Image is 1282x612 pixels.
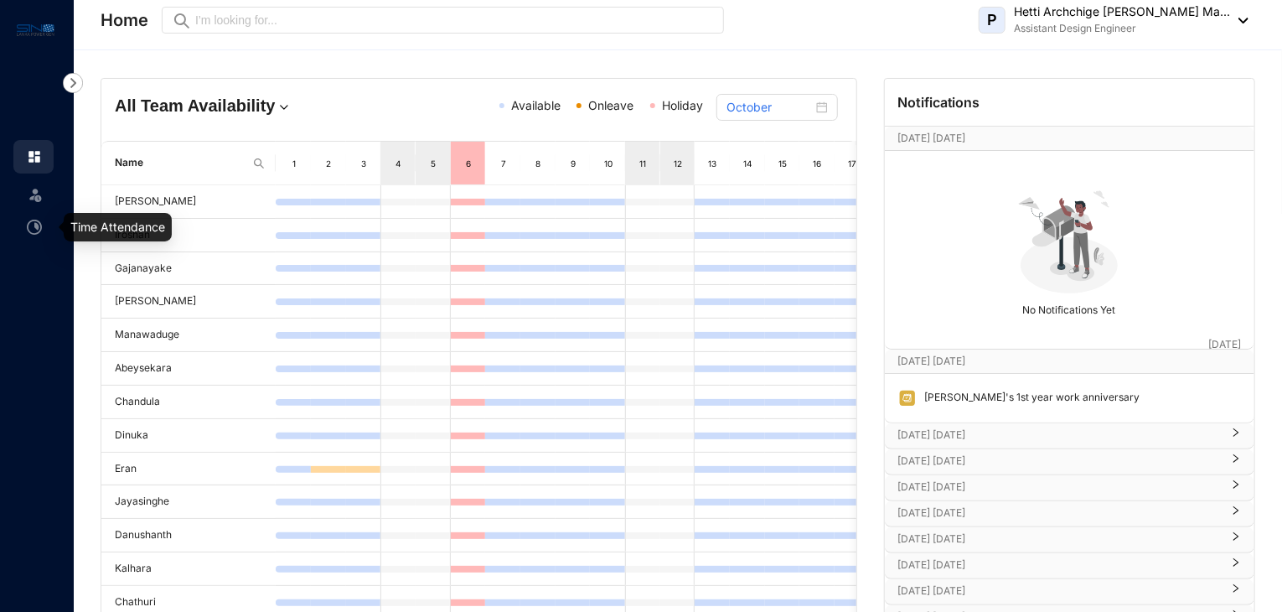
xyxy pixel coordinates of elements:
[27,149,42,164] img: home.c6720e0a13eba0172344.svg
[1231,590,1241,594] span: right
[987,13,997,28] span: P
[63,73,83,93] img: nav-icon-right.af6afadce00d159da59955279c43614e.svg
[898,557,1221,573] p: [DATE] [DATE]
[101,519,276,552] td: Danushanth
[1231,564,1241,568] span: right
[636,155,649,172] div: 11
[885,553,1254,578] div: [DATE] [DATE]
[322,155,335,172] div: 2
[115,94,357,117] h4: All Team Availability
[101,386,276,419] td: Chandula
[462,155,475,172] div: 6
[898,479,1221,495] p: [DATE] [DATE]
[276,99,292,116] img: dropdown.780994ddfa97fca24b89f58b1de131fa.svg
[531,155,545,172] div: 8
[101,185,276,219] td: [PERSON_NAME]
[898,353,1208,370] p: [DATE] [DATE]
[101,252,276,286] td: Gajanayake
[898,427,1221,443] p: [DATE] [DATE]
[101,285,276,319] td: [PERSON_NAME]
[115,155,246,171] span: Name
[1231,460,1241,464] span: right
[1231,434,1241,438] span: right
[1231,512,1241,516] span: right
[357,155,370,172] div: 3
[101,8,148,32] p: Home
[588,98,633,112] span: Onleave
[1011,181,1127,297] img: no-notification-yet.99f61bb71409b19b567a5111f7a484a1.svg
[917,389,1140,407] p: [PERSON_NAME]'s 1st year work anniversary
[426,155,440,172] div: 5
[1208,336,1241,353] p: [DATE]
[885,350,1254,373] div: [DATE] [DATE][DATE]
[898,130,1208,147] p: [DATE] [DATE]
[566,155,580,172] div: 9
[13,210,54,244] li: Time Attendance
[1014,3,1230,20] p: Hetti Archchige [PERSON_NAME] Ma...
[671,155,685,172] div: 12
[845,155,859,172] div: 17
[706,155,720,172] div: 13
[741,155,754,172] div: 14
[602,155,615,172] div: 10
[885,527,1254,552] div: [DATE] [DATE]
[101,352,276,386] td: Abeysekara
[101,552,276,586] td: Kalhara
[287,155,301,172] div: 1
[195,11,714,29] input: I’m looking for...
[776,155,789,172] div: 15
[898,453,1221,469] p: [DATE] [DATE]
[885,423,1254,449] div: [DATE] [DATE]
[1231,538,1241,542] span: right
[1231,486,1241,490] span: right
[101,419,276,453] td: Dinuka
[898,92,980,112] p: Notifications
[27,186,44,203] img: leave-unselected.2934df6273408c3f84d9.svg
[885,579,1254,604] div: [DATE] [DATE]
[252,157,266,170] img: search.8ce656024d3affaeffe32e5b30621cb7.svg
[885,475,1254,500] div: [DATE] [DATE]
[898,505,1221,521] p: [DATE] [DATE]
[811,155,825,172] div: 16
[391,155,405,172] div: 4
[885,449,1254,475] div: [DATE] [DATE]
[1230,18,1248,23] img: dropdown-black.8e83cc76930a90b1a4fdb6d089b7bf3a.svg
[101,319,276,352] td: Manawaduge
[898,583,1221,599] p: [DATE] [DATE]
[497,155,510,172] div: 7
[898,389,917,407] img: anniversary.d4fa1ee0abd6497b2d89d817e415bd57.svg
[662,98,703,112] span: Holiday
[898,531,1221,547] p: [DATE] [DATE]
[101,219,276,252] td: Iroshan
[511,98,561,112] span: Available
[101,453,276,486] td: Eran
[885,501,1254,526] div: [DATE] [DATE]
[726,98,812,117] input: Select month
[101,485,276,519] td: Jayasinghe
[1014,20,1230,37] p: Assistant Design Engineer
[885,127,1254,150] div: [DATE] [DATE][DATE]
[13,140,54,174] li: Home
[890,297,1249,319] p: No Notifications Yet
[17,20,54,39] img: logo
[27,220,42,235] img: time-attendance-unselected.8aad090b53826881fffb.svg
